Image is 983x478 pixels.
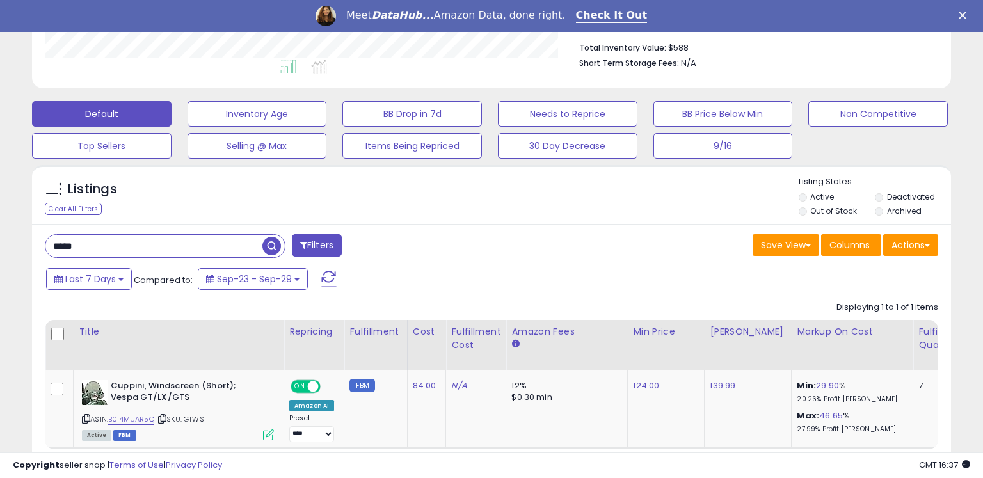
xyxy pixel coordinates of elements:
[919,459,970,471] span: 2025-10-8 16:37 GMT
[217,273,292,285] span: Sep-23 - Sep-29
[829,239,870,251] span: Columns
[109,459,164,471] a: Terms of Use
[289,400,334,411] div: Amazon AI
[32,101,172,127] button: Default
[810,191,834,202] label: Active
[113,430,136,441] span: FBM
[918,380,958,392] div: 7
[319,381,339,392] span: OFF
[797,410,903,434] div: %
[413,379,436,392] a: 84.00
[111,380,266,407] b: Cuppini, Windscreen (Short); Vespa GT/LX/GTS
[346,9,566,22] div: Meet Amazon Data, done right.
[710,325,786,339] div: [PERSON_NAME]
[579,58,679,68] b: Short Term Storage Fees:
[511,392,618,403] div: $0.30 min
[188,133,327,159] button: Selling @ Max
[289,325,339,339] div: Repricing
[797,395,903,404] p: 20.26% Profit [PERSON_NAME]
[883,234,938,256] button: Actions
[82,380,108,405] img: 41mUcjsnLLL._SL40_.jpg
[349,379,374,392] small: FBM
[681,57,696,69] span: N/A
[134,274,193,286] span: Compared to:
[511,339,519,350] small: Amazon Fees.
[887,191,935,202] label: Deactivated
[166,459,222,471] a: Privacy Policy
[810,205,857,216] label: Out of Stock
[156,414,206,424] span: | SKU: GTWS1
[918,325,963,352] div: Fulfillable Quantity
[498,101,637,127] button: Needs to Reprice
[32,133,172,159] button: Top Sellers
[819,410,843,422] a: 46.65
[633,379,659,392] a: 124.00
[316,6,336,26] img: Profile image for Georgie
[799,176,952,188] p: Listing States:
[349,325,401,339] div: Fulfillment
[13,459,60,471] strong: Copyright
[959,12,971,19] div: Close
[65,273,116,285] span: Last 7 Days
[13,459,222,472] div: seller snap | |
[633,325,699,339] div: Min Price
[836,301,938,314] div: Displaying 1 to 1 of 1 items
[808,101,948,127] button: Non Competitive
[511,325,622,339] div: Amazon Fees
[511,380,618,392] div: 12%
[792,320,913,370] th: The percentage added to the cost of goods (COGS) that forms the calculator for Min & Max prices.
[797,325,907,339] div: Markup on Cost
[579,39,929,54] li: $588
[753,234,819,256] button: Save View
[816,379,839,392] a: 29.90
[451,325,500,352] div: Fulfillment Cost
[82,380,274,440] div: ASIN:
[292,234,342,257] button: Filters
[413,325,441,339] div: Cost
[710,379,735,392] a: 139.99
[451,379,467,392] a: N/A
[797,380,903,404] div: %
[887,205,922,216] label: Archived
[342,101,482,127] button: BB Drop in 7d
[108,414,154,425] a: B014MUAR5Q
[797,410,819,422] b: Max:
[579,42,666,53] b: Total Inventory Value:
[342,133,482,159] button: Items Being Repriced
[79,325,278,339] div: Title
[821,234,881,256] button: Columns
[289,414,334,443] div: Preset:
[188,101,327,127] button: Inventory Age
[653,101,793,127] button: BB Price Below Min
[653,133,793,159] button: 9/16
[68,180,117,198] h5: Listings
[498,133,637,159] button: 30 Day Decrease
[46,268,132,290] button: Last 7 Days
[372,9,434,21] i: DataHub...
[576,9,648,23] a: Check It Out
[797,425,903,434] p: 27.99% Profit [PERSON_NAME]
[198,268,308,290] button: Sep-23 - Sep-29
[82,430,111,441] span: All listings currently available for purchase on Amazon
[797,379,816,392] b: Min:
[292,381,308,392] span: ON
[45,203,102,215] div: Clear All Filters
